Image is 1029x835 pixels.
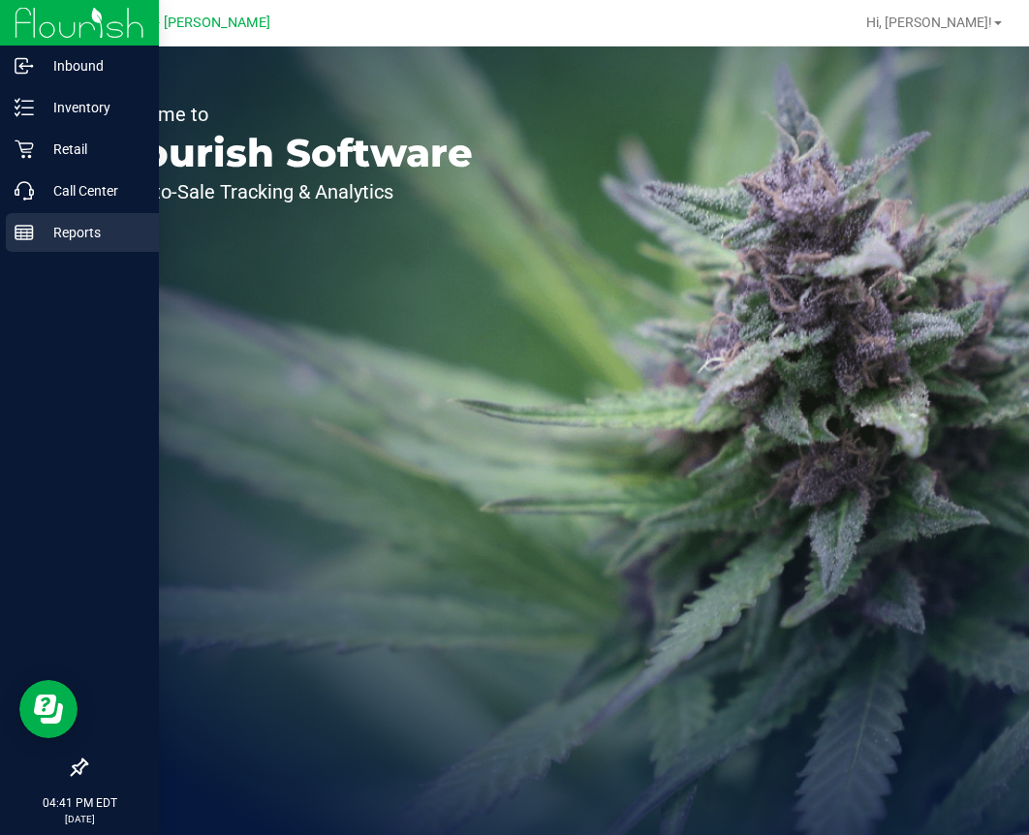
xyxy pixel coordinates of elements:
[34,221,150,244] p: Reports
[866,15,992,30] span: Hi, [PERSON_NAME]!
[34,54,150,77] p: Inbound
[15,56,34,76] inline-svg: Inbound
[15,139,34,159] inline-svg: Retail
[105,134,473,172] p: Flourish Software
[34,96,150,119] p: Inventory
[19,680,78,738] iframe: Resource center
[9,812,150,826] p: [DATE]
[15,181,34,201] inline-svg: Call Center
[126,15,270,31] span: GA1 - [PERSON_NAME]
[34,179,150,202] p: Call Center
[9,794,150,812] p: 04:41 PM EDT
[15,223,34,242] inline-svg: Reports
[105,105,473,124] p: Welcome to
[15,98,34,117] inline-svg: Inventory
[34,138,150,161] p: Retail
[105,182,473,201] p: Seed-to-Sale Tracking & Analytics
